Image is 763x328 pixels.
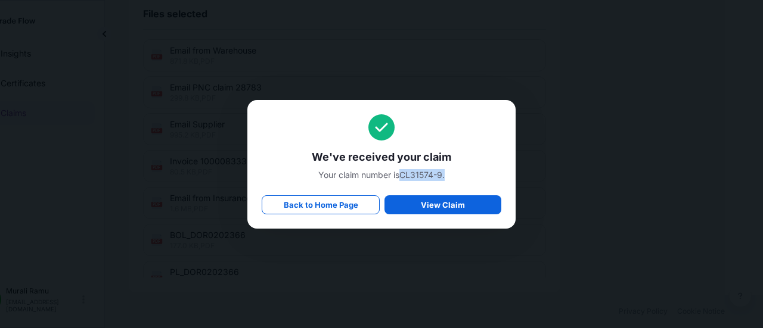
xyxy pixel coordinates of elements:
span: Your claim number is CL31574-9 . [262,169,501,181]
a: Back to Home Page [262,195,380,214]
span: We've received your claim [262,150,501,164]
p: Back to Home Page [284,199,358,211]
p: View Claim [421,199,465,211]
a: View Claim [384,195,501,214]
